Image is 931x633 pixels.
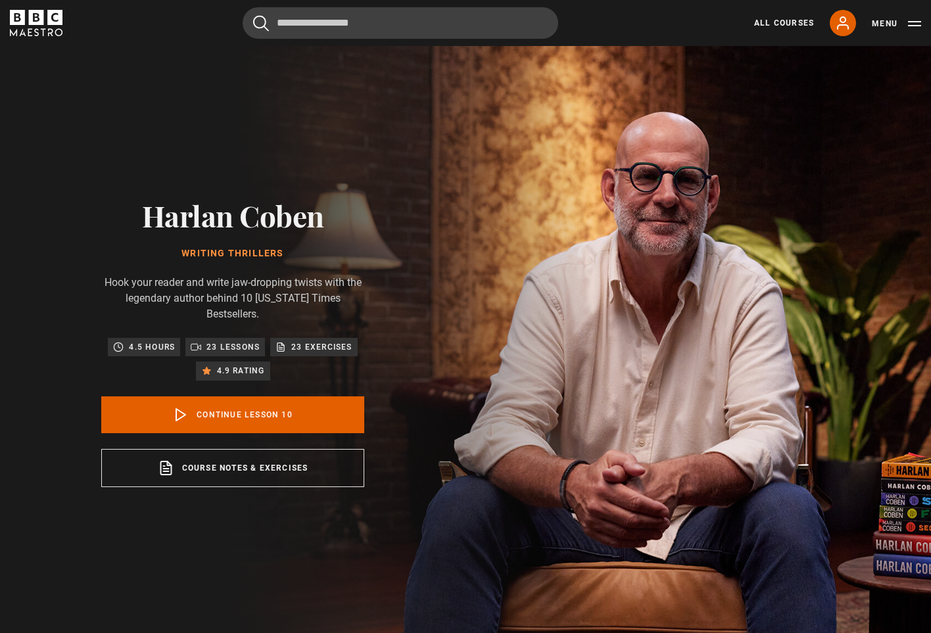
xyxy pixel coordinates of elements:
p: Hook your reader and write jaw-dropping twists with the legendary author behind 10 [US_STATE] Tim... [101,275,364,322]
h2: Harlan Coben [101,199,364,232]
p: 23 exercises [291,340,352,354]
p: 4.9 rating [217,364,265,377]
input: Search [243,7,558,39]
h1: Writing Thrillers [101,248,364,259]
a: Course notes & exercises [101,449,364,487]
svg: BBC Maestro [10,10,62,36]
button: Submit the search query [253,15,269,32]
a: All Courses [754,17,814,29]
a: Continue lesson 10 [101,396,364,433]
button: Toggle navigation [872,17,921,30]
p: 23 lessons [206,340,260,354]
p: 4.5 hours [129,340,175,354]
